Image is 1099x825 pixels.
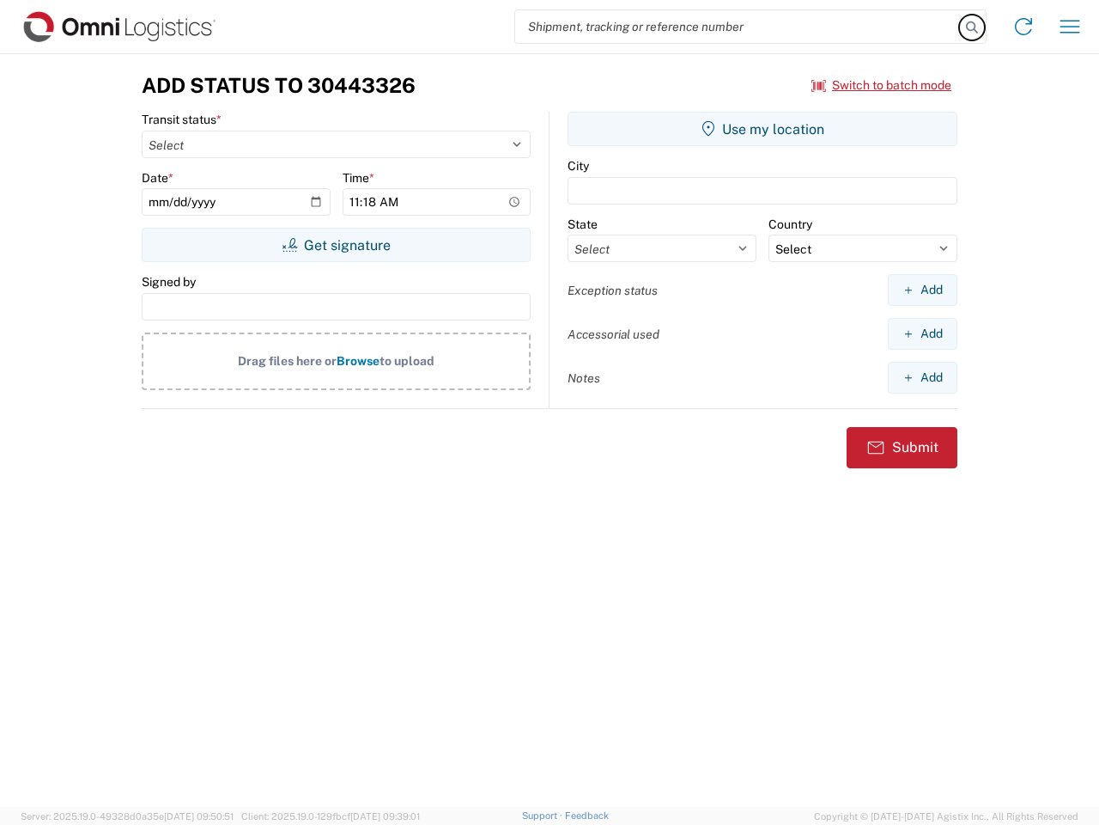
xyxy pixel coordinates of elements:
[568,283,658,298] label: Exception status
[565,810,609,821] a: Feedback
[568,158,589,174] label: City
[811,71,951,100] button: Switch to batch mode
[164,811,234,822] span: [DATE] 09:50:51
[350,811,420,822] span: [DATE] 09:39:01
[515,10,960,43] input: Shipment, tracking or reference number
[888,362,957,394] button: Add
[568,112,957,146] button: Use my location
[814,809,1078,824] span: Copyright © [DATE]-[DATE] Agistix Inc., All Rights Reserved
[568,327,659,342] label: Accessorial used
[21,811,234,822] span: Server: 2025.19.0-49328d0a35e
[142,73,416,98] h3: Add Status to 30443326
[522,810,565,821] a: Support
[568,370,600,386] label: Notes
[847,427,957,468] button: Submit
[142,170,173,186] label: Date
[379,354,434,368] span: to upload
[142,228,531,262] button: Get signature
[241,811,420,822] span: Client: 2025.19.0-129fbcf
[768,217,812,232] label: Country
[142,112,222,127] label: Transit status
[238,354,337,368] span: Drag files here or
[888,274,957,306] button: Add
[568,217,598,232] label: State
[142,274,196,290] label: Signed by
[337,354,379,368] span: Browse
[888,318,957,350] button: Add
[343,170,374,186] label: Time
